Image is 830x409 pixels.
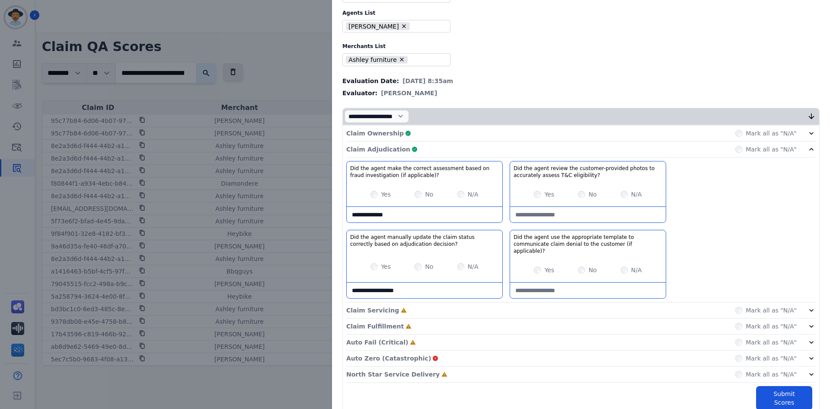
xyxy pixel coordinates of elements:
[588,266,597,274] label: No
[381,262,391,271] label: Yes
[425,190,433,199] label: No
[346,306,399,315] p: Claim Servicing
[381,190,391,199] label: Yes
[468,190,479,199] label: N/A
[350,165,499,179] h3: Did the agent make the correct assessment based on fraud investigation (if applicable)?
[399,56,405,63] button: Remove Ashley furniture
[346,145,410,154] p: Claim Adjudication
[345,21,445,32] ul: selected options
[514,165,662,179] h3: Did the agent review the customer-provided photos to accurately assess T&C eligibility?
[345,55,445,65] ul: selected options
[342,77,820,85] div: Evaluation Date:
[631,190,642,199] label: N/A
[746,129,797,138] label: Mark all as "N/A"
[425,262,433,271] label: No
[544,190,554,199] label: Yes
[746,354,797,363] label: Mark all as "N/A"
[468,262,479,271] label: N/A
[401,23,407,29] button: Remove Patricia Ross
[746,370,797,379] label: Mark all as "N/A"
[746,306,797,315] label: Mark all as "N/A"
[746,322,797,331] label: Mark all as "N/A"
[381,89,437,97] span: [PERSON_NAME]
[346,22,410,30] li: [PERSON_NAME]
[346,338,408,347] p: Auto Fail (Critical)
[746,145,797,154] label: Mark all as "N/A"
[346,56,408,64] li: Ashley furniture
[402,77,453,85] span: [DATE] 8:35am
[346,370,440,379] p: North Star Service Delivery
[746,338,797,347] label: Mark all as "N/A"
[346,322,404,331] p: Claim Fulfillment
[350,234,499,248] h3: Did the agent manually update the claim status correctly based on adjudication decision?
[514,234,662,254] h3: Did the agent use the appropriate template to communicate claim denial to the customer (if applic...
[544,266,554,274] label: Yes
[588,190,597,199] label: No
[342,10,820,16] label: Agents List
[346,354,431,363] p: Auto Zero (Catastrophic)
[342,43,820,50] label: Merchants List
[631,266,642,274] label: N/A
[342,89,820,97] div: Evaluator:
[346,129,404,138] p: Claim Ownership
